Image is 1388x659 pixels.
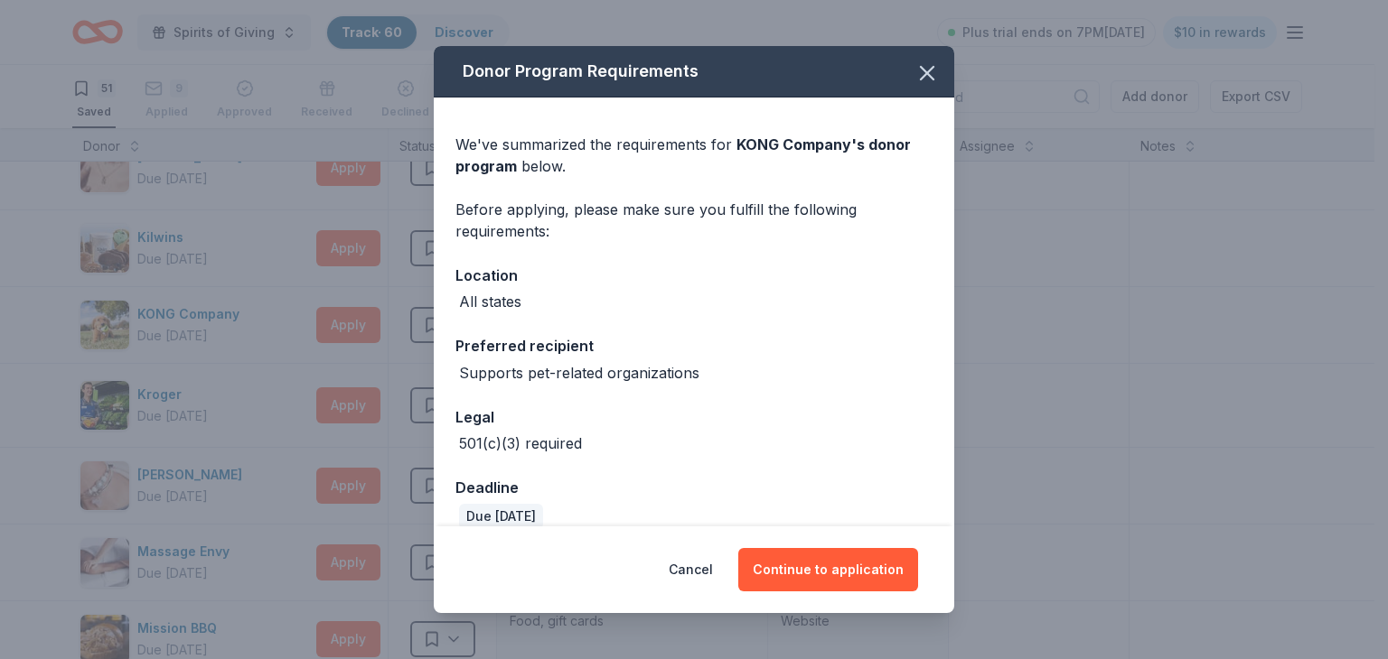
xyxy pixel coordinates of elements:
[455,264,933,287] div: Location
[455,405,933,429] div: Legal
[455,334,933,357] div: Preferred recipient
[738,548,918,591] button: Continue to application
[459,291,521,312] div: All states
[455,476,933,499] div: Deadline
[459,432,582,454] div: 501(c)(3) required
[669,548,713,591] button: Cancel
[455,199,933,242] div: Before applying, please make sure you fulfill the following requirements:
[434,46,954,97] div: Donor Program Requirements
[459,504,543,529] div: Due [DATE]
[455,134,933,177] div: We've summarized the requirements for below.
[459,362,699,384] div: Supports pet-related organizations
